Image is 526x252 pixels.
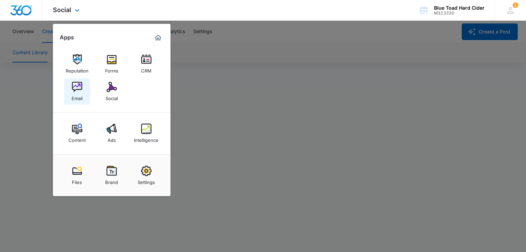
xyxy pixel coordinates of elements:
h2: Apps [60,34,74,41]
div: Ads [108,134,116,143]
div: account name [434,5,485,11]
a: Settings [133,162,159,188]
div: Intelligence [134,134,158,143]
div: account id [434,11,485,16]
a: Files [64,162,90,188]
a: Marketing 360® Dashboard [153,32,164,43]
a: Brand [99,162,125,188]
div: Settings [138,176,155,185]
div: Forms [105,65,118,74]
a: Content [64,120,90,146]
a: Ads [99,120,125,146]
div: Files [72,176,82,185]
div: Email [72,92,83,101]
span: 1 [513,2,518,8]
a: Reputation [64,51,90,77]
a: Email [64,78,90,105]
a: Forms [99,51,125,77]
div: notifications count [513,2,518,8]
div: CRM [141,65,151,74]
a: Social [99,78,125,105]
a: CRM [133,51,159,77]
div: Social [105,92,118,101]
div: Brand [105,176,118,185]
div: Reputation [66,65,89,74]
div: Content [68,134,86,143]
span: Social [53,6,71,13]
a: Intelligence [133,120,159,146]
